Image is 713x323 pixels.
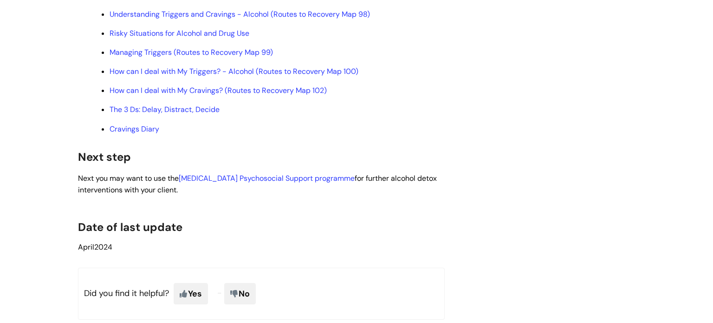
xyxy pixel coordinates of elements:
a: Risky Situations for Alcohol and Drug Use [110,28,249,38]
span: Next you may want to use the for further alcohol detox interventions with your client. [78,173,437,195]
a: [MEDICAL_DATA] Psychosocial Support programme [179,173,355,183]
span: April [78,242,94,252]
a: How can I deal with My Cravings? (Routes to Recovery Map 102) [110,86,327,95]
a: How can I deal with My Triggers? - Alcohol (Routes to Recovery Map 100) [110,66,358,76]
span: Yes [174,283,208,304]
span: Date of last update [78,220,182,234]
a: Understanding Triggers and Cravings - Alcohol (Routes to Recovery Map 98) [110,9,370,19]
a: Cravings Diary [110,124,159,134]
span: Next step [78,150,131,164]
span: 2024 [78,242,112,252]
p: Did you find it helpful? [78,268,445,320]
a: The 3 Ds: Delay, Distract, Decide [110,105,220,114]
a: Managing Triggers (Routes to Recovery Map 99) [110,47,273,57]
span: No [224,283,256,304]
